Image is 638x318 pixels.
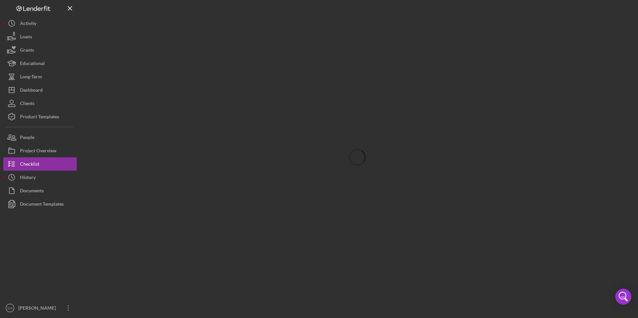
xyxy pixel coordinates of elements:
button: Dashboard [3,83,77,97]
button: Activity [3,17,77,30]
div: Dashboard [20,83,43,98]
div: Activity [20,17,36,32]
button: Product Templates [3,110,77,123]
button: History [3,171,77,184]
button: Project Overview [3,144,77,157]
div: Clients [20,97,34,112]
div: Open Intercom Messenger [615,289,631,305]
div: Documents [20,184,44,199]
button: CH[PERSON_NAME] [3,301,77,315]
div: People [20,131,34,146]
div: [PERSON_NAME] [17,301,60,316]
div: History [20,171,36,186]
div: Checklist [20,157,39,172]
button: People [3,131,77,144]
div: Loans [20,30,32,45]
div: Long-Term [20,70,42,85]
text: CH [8,306,12,310]
button: Long-Term [3,70,77,83]
div: Project Overview [20,144,56,159]
div: Product Templates [20,110,59,125]
button: Document Templates [3,197,77,211]
button: Clients [3,97,77,110]
button: Checklist [3,157,77,171]
div: Document Templates [20,197,64,212]
button: Documents [3,184,77,197]
button: Educational [3,57,77,70]
div: Grants [20,43,34,58]
div: Educational [20,57,45,72]
button: Loans [3,30,77,43]
button: Grants [3,43,77,57]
